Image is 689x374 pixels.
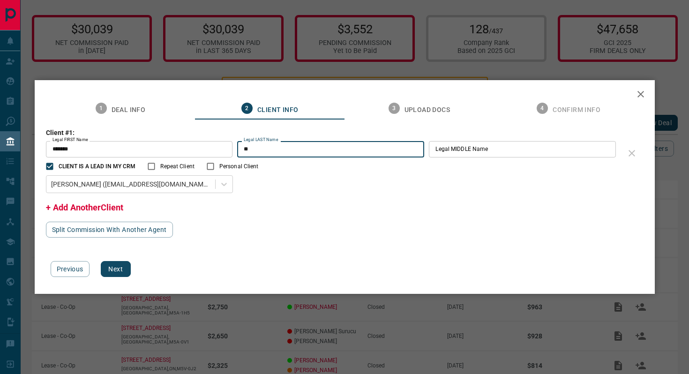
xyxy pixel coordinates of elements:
span: Client Info [257,106,298,114]
h3: Client #1: [46,129,621,136]
span: Personal Client [219,162,259,171]
span: CLIENT IS A LEAD IN MY CRM [59,162,136,171]
text: 3 [392,105,396,112]
span: Repeat Client [160,162,194,171]
label: Legal FIRST Name [52,137,88,143]
button: Previous [51,261,90,277]
button: Split Commission With Another Agent [46,222,173,238]
span: + Add AnotherClient [46,202,123,212]
text: 2 [245,105,248,112]
button: Next [101,261,131,277]
span: Deal Info [112,106,146,114]
label: Legal LAST Name [244,137,278,143]
span: Upload Docs [404,106,450,114]
text: 1 [99,105,103,112]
